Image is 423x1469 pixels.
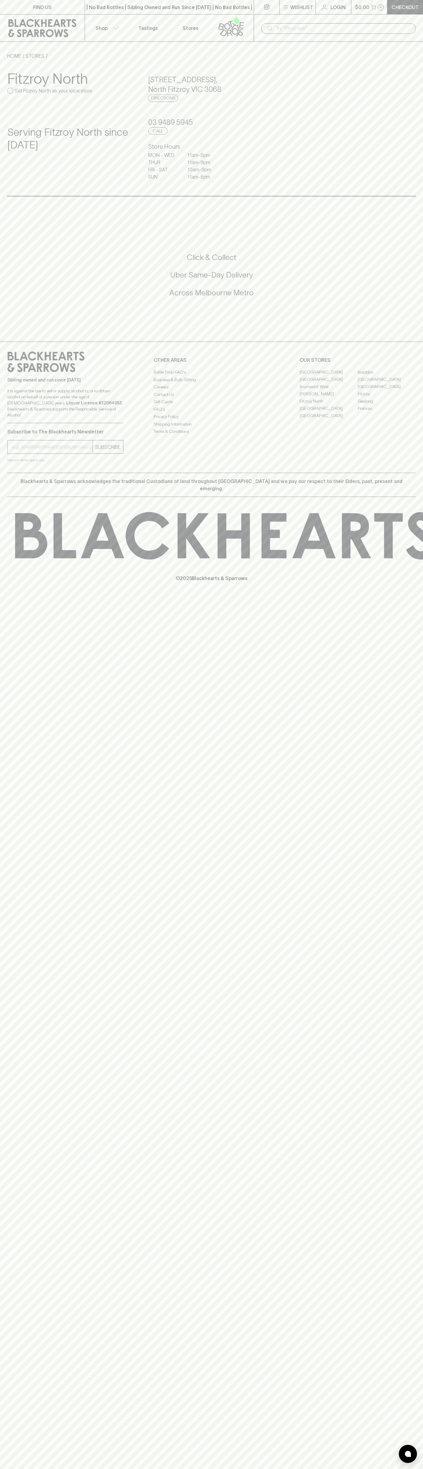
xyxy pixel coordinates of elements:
[7,252,416,262] h5: Click & Collect
[154,420,270,428] a: Shipping Information
[300,376,358,383] a: [GEOGRAPHIC_DATA]
[148,127,168,135] a: Call
[405,1451,411,1457] img: bubble-icon
[26,53,44,59] a: STORES
[300,383,358,390] a: Brunswick West
[7,428,123,435] p: Subscribe to The Blackhearts Newsletter
[96,24,108,32] p: Shop
[154,376,270,383] a: Business & Bulk Gifting
[276,24,411,33] input: Try "Pinot noir"
[358,405,416,412] a: Prahran
[127,15,169,41] a: Tastings
[154,384,270,391] a: Careers
[154,391,270,398] a: Contact Us
[358,368,416,376] a: Braddon
[355,4,369,11] p: $0.00
[300,397,358,405] a: Fitzroy North
[148,173,178,180] p: SUN
[7,53,21,59] a: HOME
[95,443,121,451] p: SUBSCRIBE
[300,356,416,364] p: OUR STORES
[187,159,218,166] p: 11am - 9pm
[154,398,270,406] a: Gift Cards
[7,70,134,87] h3: Fitzroy North
[7,270,416,280] h5: Uber Same-Day Delivery
[154,428,270,435] a: Terms & Conditions
[7,288,416,298] h5: Across Melbourne Metro
[148,166,178,173] p: FRI - SAT
[15,87,92,94] p: Set Fitzroy North as your local store
[148,75,275,94] h5: [STREET_ADDRESS] , North Fitzroy VIC 3068
[290,4,313,11] p: Wishlist
[12,442,93,452] input: e.g. jane@blackheartsandsparrows.com.au
[33,4,52,11] p: FIND US
[187,173,218,180] p: 11am - 8pm
[358,390,416,397] a: Fitzroy
[379,5,382,9] p: 0
[300,412,358,419] a: [GEOGRAPHIC_DATA]
[392,4,419,11] p: Checkout
[358,383,416,390] a: [GEOGRAPHIC_DATA]
[300,405,358,412] a: [GEOGRAPHIC_DATA]
[7,126,134,151] h4: Serving Fitzroy North since [DATE]
[154,413,270,420] a: Privacy Policy
[169,15,212,41] a: Stores
[66,400,122,405] strong: Liquor License #32064953
[7,388,123,418] p: It is against the law to sell or supply alcohol to, or to obtain alcohol on behalf of a person un...
[93,440,123,453] button: SUBSCRIBE
[148,142,275,151] h6: Store Hours
[300,390,358,397] a: [PERSON_NAME]
[154,369,270,376] a: Bottle Drop FAQ's
[85,15,127,41] button: Shop
[7,377,123,383] p: Sibling owned and run since [DATE]
[148,151,178,159] p: MON - WED
[187,166,218,173] p: 10am - 9pm
[7,228,416,329] div: Call to action block
[148,159,178,166] p: THUR
[7,457,123,463] p: We will never spam you
[358,376,416,383] a: [GEOGRAPHIC_DATA]
[330,4,346,11] p: Login
[154,406,270,413] a: FAQ's
[148,118,275,127] h5: 03 9489 5945
[148,95,178,102] a: Directions
[300,368,358,376] a: [GEOGRAPHIC_DATA]
[187,151,218,159] p: 11am - 8pm
[183,24,198,32] p: Stores
[12,478,411,492] p: Blackhearts & Sparrows acknowledges the traditional Custodians of land throughout [GEOGRAPHIC_DAT...
[358,397,416,405] a: Geelong
[154,356,270,364] p: OTHER AREAS
[138,24,158,32] p: Tastings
